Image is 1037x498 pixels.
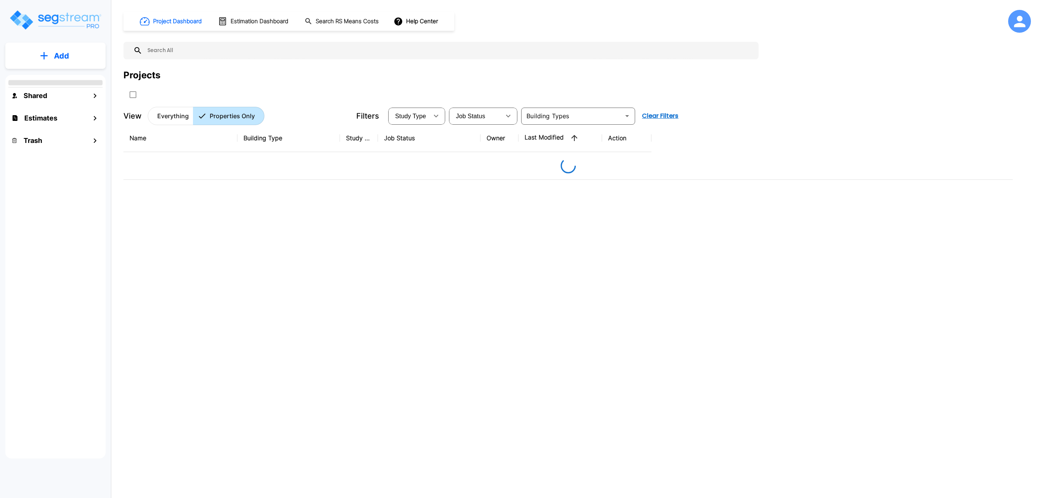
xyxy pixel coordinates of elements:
[54,50,69,62] p: Add
[24,90,47,101] h1: Shared
[148,107,193,125] button: Everything
[523,111,620,121] input: Building Types
[456,113,485,119] span: Job Status
[148,107,264,125] div: Platform
[392,14,441,29] button: Help Center
[231,17,288,26] h1: Estimation Dashboard
[356,110,379,122] p: Filters
[602,124,651,152] th: Action
[24,135,42,146] h1: Trash
[237,124,340,152] th: Building Type
[390,105,428,127] div: Select
[210,111,255,121] p: Properties Only
[9,9,102,31] img: Logo
[518,124,602,152] th: Last Modified
[622,111,632,121] button: Open
[157,111,189,121] p: Everything
[123,124,237,152] th: Name
[639,108,681,124] button: Clear Filters
[125,87,141,102] button: SelectAll
[451,105,501,127] div: Select
[5,45,106,67] button: Add
[215,13,292,29] button: Estimation Dashboard
[193,107,264,125] button: Properties Only
[316,17,379,26] h1: Search RS Means Costs
[142,42,755,59] input: Search All
[123,68,160,82] div: Projects
[153,17,202,26] h1: Project Dashboard
[340,124,378,152] th: Study Type
[123,110,142,122] p: View
[137,13,206,30] button: Project Dashboard
[302,14,383,29] button: Search RS Means Costs
[481,124,518,152] th: Owner
[378,124,481,152] th: Job Status
[24,113,57,123] h1: Estimates
[395,113,426,119] span: Study Type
